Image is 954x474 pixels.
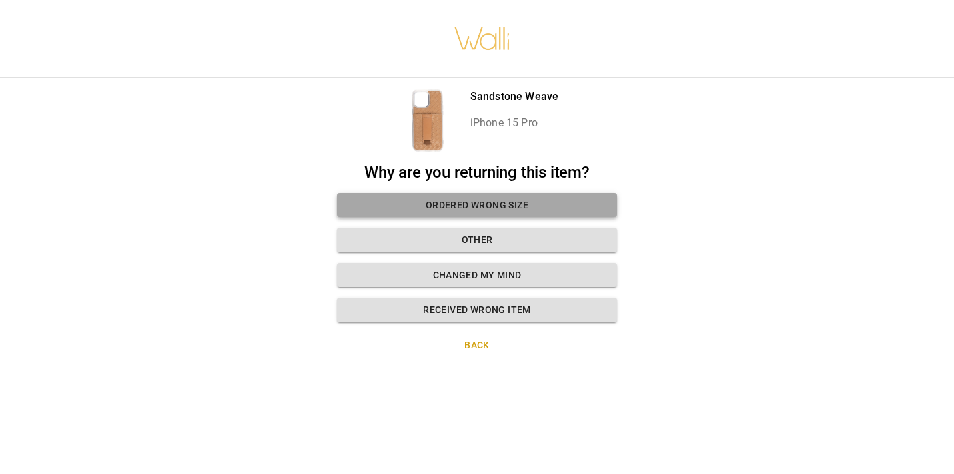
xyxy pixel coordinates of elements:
[337,228,617,252] button: Other
[337,193,617,218] button: Ordered wrong size
[454,10,511,67] img: walli-inc.myshopify.com
[470,115,558,131] p: iPhone 15 Pro
[337,333,617,357] button: Back
[337,298,617,322] button: Received wrong item
[470,89,558,105] p: Sandstone Weave
[337,263,617,288] button: Changed my mind
[337,163,617,182] h2: Why are you returning this item?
